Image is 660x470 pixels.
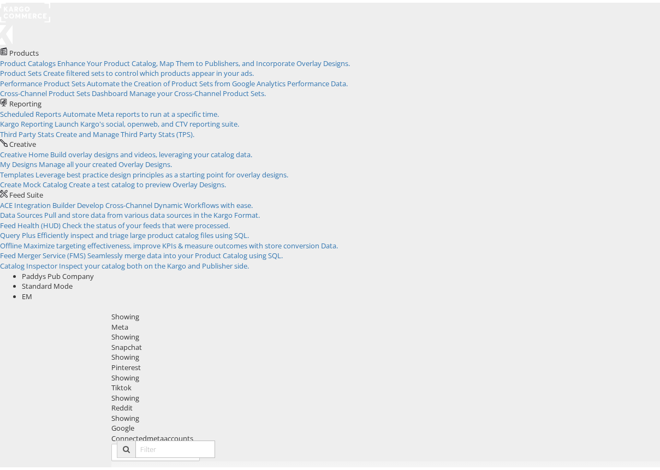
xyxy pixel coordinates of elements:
span: Reporting [9,96,41,106]
span: EM [22,289,32,299]
span: Build overlay designs and videos, leveraging your catalog data. [50,147,252,157]
span: Develop Cross-Channel Dynamic Workflows with ease. [77,198,253,207]
span: Products [9,45,39,55]
input: Filter [135,438,215,455]
span: Paddys Pub Company [22,269,94,278]
span: Create a test catalog to preview Overlay Designs. [69,177,226,187]
span: Maximize targeting effectiveness, improve KPIs & measure outcomes with store conversion Data. [23,238,338,248]
span: Standard Mode [22,278,73,288]
span: Leverage best practice design principles as a starting point for overlay designs. [35,167,288,177]
span: Create and Manage Third Party Stats (TPS). [56,127,194,136]
span: Create filtered sets to control which products appear in your ads. [43,66,254,75]
span: Inspect your catalog both on the Kargo and Publisher side. [59,258,249,268]
span: Automate Meta reports to run at a specific time. [63,106,219,116]
span: Seamlessly merge data into your Product Catalog using SQL. [87,248,283,258]
span: Efficiently inspect and triage large product catalog files using SQL. [37,228,249,237]
button: ConnectmetaAccounts [111,441,200,459]
span: Enhance Your Product Catalog, Map Them to Publishers, and Incorporate Overlay Designs. [57,56,350,66]
span: Manage your Cross-Channel Product Sets. [129,86,266,96]
span: Manage all your created Overlay Designs. [39,157,172,166]
span: Pull and store data from various data sources in the Kargo Format. [44,207,260,217]
span: Feed Suite [9,187,43,197]
span: Check the status of your feeds that were processed. [62,218,230,228]
span: Automate the Creation of Product Sets from Google Analytics Performance Data. [87,76,348,86]
span: Creative [9,136,36,146]
span: Launch Kargo's social, openweb, and CTV reporting suite. [55,116,239,126]
span: meta [147,431,164,441]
